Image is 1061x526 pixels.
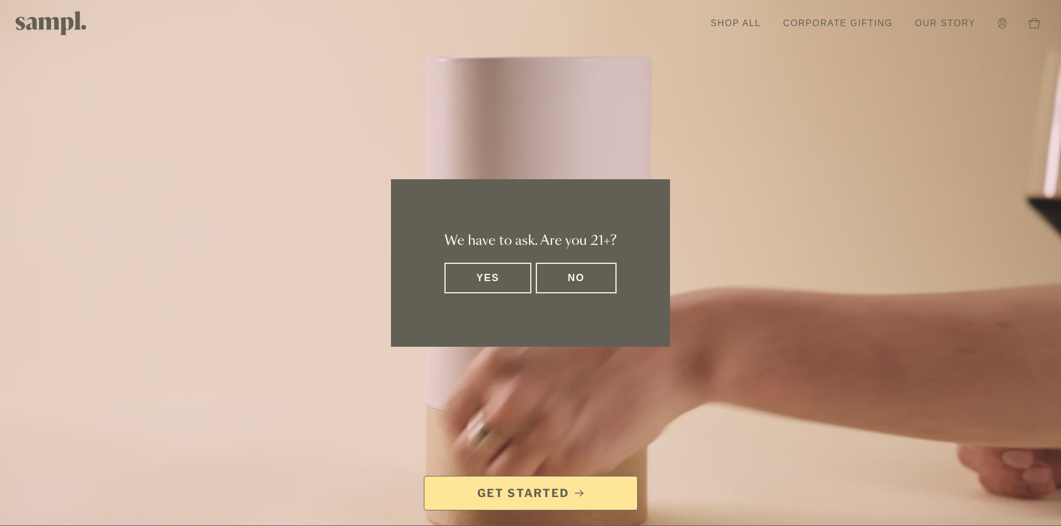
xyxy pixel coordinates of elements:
[424,476,638,510] a: Get Started
[16,11,87,35] img: Sampl logo
[477,485,569,501] span: Get Started
[705,11,766,36] a: Shop All
[778,11,898,36] a: Corporate Gifting
[910,11,981,36] a: Our Story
